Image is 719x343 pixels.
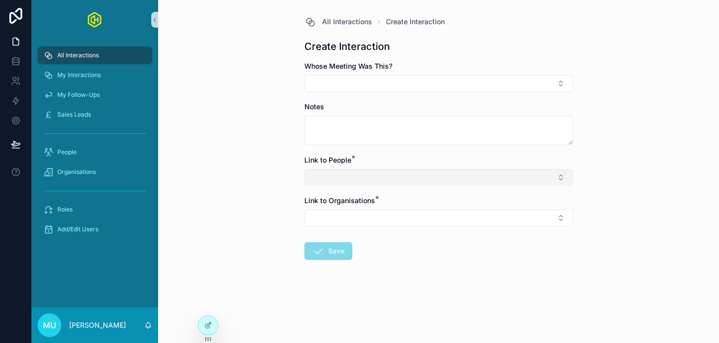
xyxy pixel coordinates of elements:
h1: Create Interaction [304,40,390,53]
button: Select Button [304,210,573,226]
span: Sales Leads [57,111,91,119]
div: scrollable content [32,40,158,251]
span: Add/Edit Users [57,225,98,233]
button: Select Button [304,75,573,92]
span: Whose Meeting Was This? [304,62,392,70]
span: All Interactions [57,51,99,59]
a: My Follow-Ups [38,86,152,104]
a: Organisations [38,163,152,181]
span: All Interactions [322,17,372,27]
a: All Interactions [38,46,152,64]
span: MU [43,319,56,331]
a: People [38,143,152,161]
span: My Interactions [57,71,101,79]
span: Organisations [57,168,96,176]
img: App logo [87,12,102,28]
span: Link to Organisations [304,196,375,205]
a: Add/Edit Users [38,220,152,238]
a: Sales Leads [38,106,152,124]
a: Roles [38,201,152,218]
a: My Interactions [38,66,152,84]
a: Create Interaction [386,17,445,27]
span: Link to People [304,156,351,164]
span: Notes [304,102,324,111]
a: All Interactions [304,16,372,28]
span: My Follow-Ups [57,91,100,99]
p: [PERSON_NAME] [69,320,126,330]
button: Select Button [304,169,573,186]
span: Roles [57,206,73,214]
span: People [57,148,77,156]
